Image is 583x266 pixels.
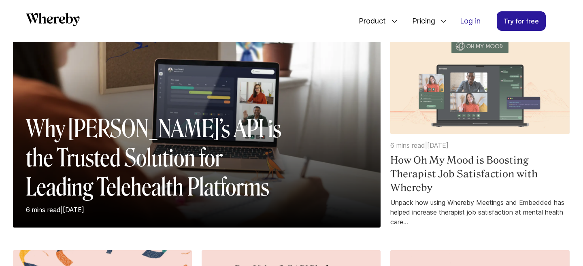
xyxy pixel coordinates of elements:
h2: Why [PERSON_NAME]’s API is the Trusted Solution for Leading Telehealth Platforms [26,114,283,202]
a: Try for free [497,11,546,31]
a: Log in [453,12,487,30]
p: 6 mins read | [DATE] [390,140,569,150]
p: 6 mins read | [DATE] [26,205,283,215]
span: Pricing [404,8,437,34]
a: Whereby [26,13,80,29]
svg: Whereby [26,13,80,26]
a: Why [PERSON_NAME]’s API is the Trusted Solution for Leading Telehealth Platforms6 mins read|[DATE] [13,29,381,240]
a: Unpack how using Whereby Meetings and Embedded has helped increase therapist job satisfaction at ... [390,198,569,227]
a: How Oh My Mood is Boosting Therapist Job Satisfaction with Whereby [390,153,569,194]
span: Product [351,8,388,34]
